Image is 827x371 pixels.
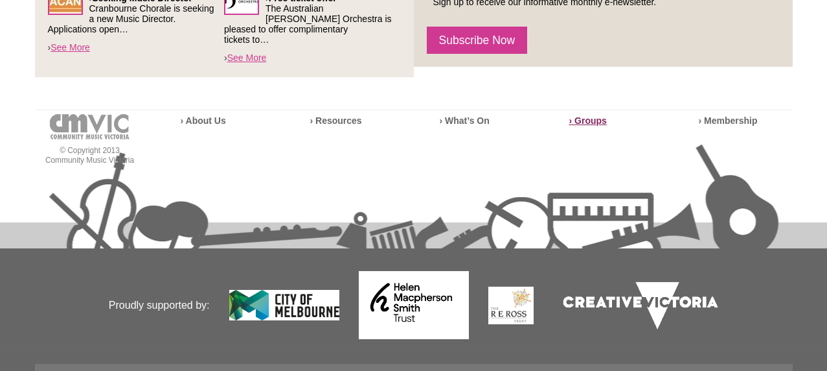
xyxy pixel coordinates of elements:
p: © Copyright 2013 Community Music Victoria [35,146,145,165]
a: › About Us [181,115,226,126]
img: City of Melbourne [229,290,339,320]
a: › What’s On [440,115,490,126]
a: Subscribe Now [427,27,528,54]
a: See More [227,53,267,63]
a: › Groups [569,115,607,126]
img: cmvic-logo-footer.png [50,114,130,139]
img: Creative Victoria Logo [553,272,728,339]
img: Helen Macpherson Smith Trust [359,271,469,339]
a: › Resources [310,115,362,126]
img: The Re Ross Trust [488,287,534,324]
a: See More [51,42,90,53]
p: Proudly supported by: [35,250,210,361]
a: › Membership [699,115,758,126]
